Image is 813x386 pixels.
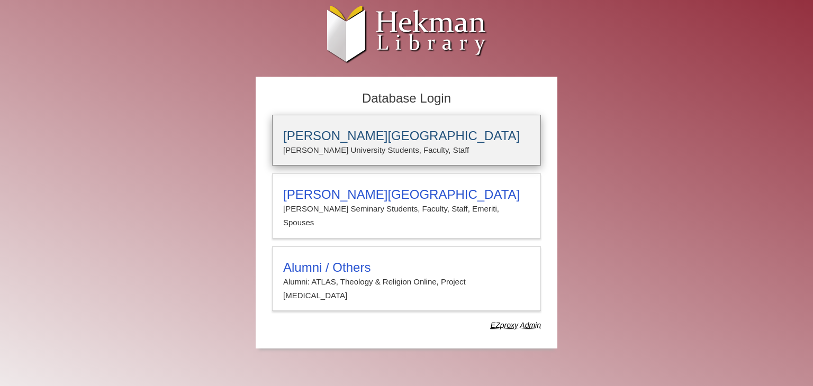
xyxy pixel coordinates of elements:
p: [PERSON_NAME] Seminary Students, Faculty, Staff, Emeriti, Spouses [283,202,530,230]
p: [PERSON_NAME] University Students, Faculty, Staff [283,143,530,157]
dfn: Use Alumni login [491,321,541,329]
summary: Alumni / OthersAlumni: ATLAS, Theology & Religion Online, Project [MEDICAL_DATA] [283,260,530,303]
h3: [PERSON_NAME][GEOGRAPHIC_DATA] [283,187,530,202]
h2: Database Login [267,88,546,109]
a: [PERSON_NAME][GEOGRAPHIC_DATA][PERSON_NAME] Seminary Students, Faculty, Staff, Emeriti, Spouses [272,173,541,238]
p: Alumni: ATLAS, Theology & Religion Online, Project [MEDICAL_DATA] [283,275,530,303]
h3: Alumni / Others [283,260,530,275]
h3: [PERSON_NAME][GEOGRAPHIC_DATA] [283,128,530,143]
a: [PERSON_NAME][GEOGRAPHIC_DATA][PERSON_NAME] University Students, Faculty, Staff [272,115,541,166]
